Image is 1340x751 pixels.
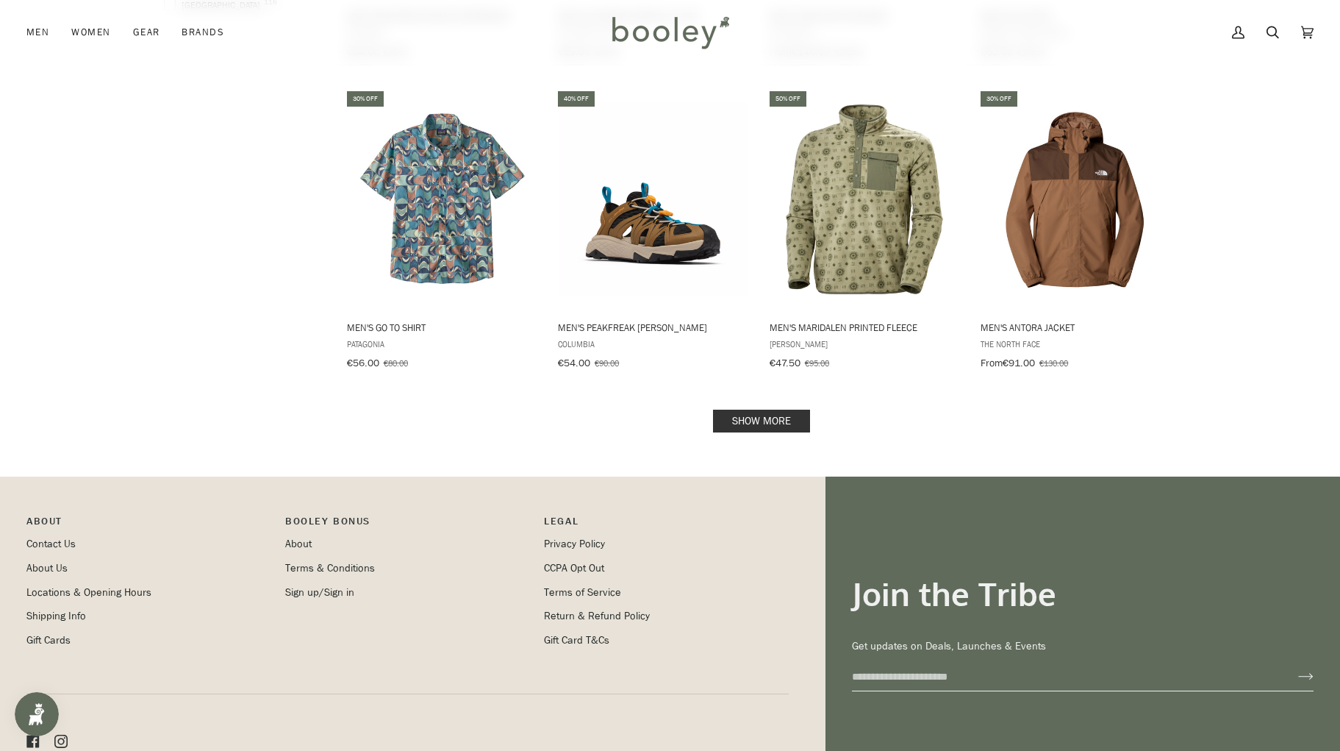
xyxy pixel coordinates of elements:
[981,338,1171,350] span: The North Face
[544,609,650,623] a: Return & Refund Policy
[770,91,806,107] div: 50% off
[133,25,160,40] span: Gear
[182,25,224,40] span: Brands
[558,91,595,107] div: 40% off
[978,102,1173,297] img: The North Face Men's Antora Jacket Latte / Smokey Brown / Beige - Booley Galway
[71,25,110,40] span: Women
[981,321,1171,334] span: Men's Antora Jacket
[852,663,1275,691] input: your-email@example.com
[770,338,960,350] span: [PERSON_NAME]
[606,11,734,54] img: Booley
[347,338,537,350] span: Patagonia
[556,89,750,374] a: Men's Peakfreak Rush Shandal
[558,356,590,370] span: €54.00
[544,633,609,647] a: Gift Card T&Cs
[26,586,151,599] a: Locations & Opening Hours
[26,609,86,623] a: Shipping Info
[1039,357,1068,369] span: €130.00
[15,692,59,736] iframe: Button to open loyalty program pop-up
[544,537,605,551] a: Privacy Policy
[285,586,354,599] a: Sign up/Sign in
[544,513,788,536] p: Pipeline_Footer Sub
[981,356,1003,370] span: From
[981,91,1017,107] div: 30% off
[1275,665,1314,688] button: Join
[26,561,68,575] a: About Us
[1003,356,1035,370] span: €91.00
[770,356,800,370] span: €47.50
[558,338,748,350] span: Columbia
[544,561,604,575] a: CCPA Opt Out
[26,513,270,536] p: Pipeline_Footer Main
[347,91,384,107] div: 30% off
[852,574,1314,614] h3: Join the Tribe
[384,357,408,369] span: €80.00
[285,537,312,551] a: About
[978,89,1173,374] a: Men's Antora Jacket
[26,25,49,40] span: Men
[285,561,375,575] a: Terms & Conditions
[347,321,537,334] span: Men's Go To Shirt
[544,586,621,599] a: Terms of Service
[767,89,962,374] a: Men's Maridalen Printed Fleece
[852,638,1314,655] p: Get updates on Deals, Launches & Events
[347,356,379,370] span: €56.00
[345,102,540,297] img: Patagonia Men's Go To Shirt Swallowtail Geo / Still Blue - Booley Galway
[767,102,962,297] img: Helly Hansen Men's Maridalen Printed Fleece Light Lav Sunny AOP - Booley Galway
[556,102,750,297] img: Columbia Men's Peakfreak Rush Shandal Delta / Mango - Booley Galway
[285,513,529,536] p: Booley Bonus
[26,537,76,551] a: Contact Us
[770,321,960,334] span: Men's Maridalen Printed Fleece
[805,357,829,369] span: €95.00
[347,414,1177,428] div: Pagination
[345,89,540,374] a: Men's Go To Shirt
[713,410,810,433] a: Show more
[558,321,748,334] span: Men's Peakfreak [PERSON_NAME]
[26,633,71,647] a: Gift Cards
[595,357,619,369] span: €90.00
